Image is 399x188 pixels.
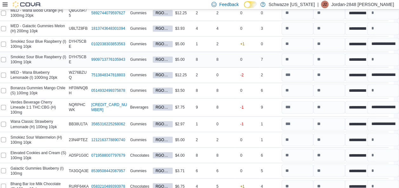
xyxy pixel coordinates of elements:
[153,152,173,158] span: RGO17 Front Room
[153,56,173,63] span: RGO17 Front Room
[156,26,170,31] span: RGO17 Front Room
[215,87,236,94] div: 8
[215,167,236,174] div: 6
[156,121,170,127] span: RGO17 Front Room
[156,41,170,47] span: RGO17 Front Room
[10,135,66,145] span: Smokiez Sour Watermelon (H) 100mg 10pk
[10,150,66,160] span: Elevated Cookies and Cream (S) 100mg 10pk
[260,151,280,159] div: 6
[240,57,243,62] p: 0
[195,136,215,143] div: 2
[195,167,215,174] div: 6
[153,10,173,16] span: RGO17 Front Room
[260,136,280,143] div: 1
[215,120,236,128] div: 0
[174,136,195,143] div: $5.00
[69,26,88,31] span: UBLTZ8FB
[174,56,195,63] div: $5.00
[174,87,195,94] div: $3.50
[91,72,125,78] a: 7513848347818803
[10,70,66,80] span: MED - Wana Blueberry Lemonade (I) 1000mg 20pk
[153,167,173,174] span: RGO17 Front Room
[240,72,244,78] p: -2
[91,57,125,62] a: 9909713776105943
[321,1,329,8] div: Jordan-2848 Garcia
[153,25,173,32] span: RGO17 Front Room
[174,103,195,111] div: $7.75
[195,40,215,48] div: 1
[13,1,41,8] img: Cova
[69,137,88,142] span: 23N4PTEZ
[153,72,173,78] span: RGO17 Front Room
[156,104,170,110] span: RGO17 Front Room
[10,85,66,96] span: Bonanza Gummies Mango Chile (S) 100mg 10pk
[129,40,151,48] div: Gummies
[129,9,151,17] div: Gummies
[69,39,89,49] span: DYH75CBE
[129,103,151,111] div: Beverages
[260,9,280,17] div: 0
[129,25,151,32] div: Gummies
[153,136,173,143] span: RGO17 Front Room
[91,153,125,158] a: 0719588007797679
[219,1,238,8] span: Feedback
[69,85,89,96] span: HF0WNQBH
[156,57,170,62] span: RGO17 Front Room
[129,71,151,79] div: Gummies
[260,87,280,94] div: 6
[240,10,243,16] p: 0
[174,25,195,32] div: $3.93
[156,10,170,16] span: RGO17 Front Room
[260,40,280,48] div: 0
[156,88,170,93] span: RGO17 Front Room
[195,87,215,94] div: 8
[215,40,236,48] div: 2
[260,56,280,63] div: 7
[174,167,195,174] div: $3.71
[10,39,66,49] span: Smokiez Sour Blue Raspberry (I) 100mg 10pk
[69,54,89,65] span: DYH75CBE
[195,56,215,63] div: 8
[215,9,236,17] div: 2
[260,103,280,111] div: 9
[260,167,280,174] div: 5
[129,87,151,94] div: Gummies
[91,41,125,47] a: 0102038303853563
[91,137,125,142] a: 1212163778890740
[156,152,170,158] span: RGO17 Front Room
[10,119,66,129] span: Wana Classic Strawberry Lemonade (H) 100mg 10pk
[195,151,215,159] div: 8
[91,10,125,16] a: 5892744079597627
[129,136,151,143] div: Gummies
[156,137,170,142] span: RGO17 Front Room
[174,120,195,128] div: $2.97
[215,136,236,143] div: 2
[69,8,89,18] span: QBGU5R75
[215,71,236,79] div: 0
[153,87,173,94] span: RGO17 Front Room
[153,41,173,47] span: RGO17 Front Room
[129,56,151,63] div: Gummies
[260,120,280,128] div: 1
[260,25,280,32] div: 3
[91,102,128,112] a: [CREDIT_CARD_NUMBER]
[91,122,125,127] a: 3565316225268062
[240,88,243,93] p: 0
[156,168,170,173] span: RGO17 Front Room
[10,8,66,18] span: MED - Wana Blood Orange (H) 1000mg 20pk
[215,103,236,111] div: 8
[10,100,66,115] span: Verdes Beverage Cherry Limeade 1:1 THC:CBG (H) 100mg
[240,41,245,47] p: +1
[215,151,236,159] div: 8
[260,71,280,79] div: 2
[156,72,170,78] span: RGO17 Front Room
[10,54,66,65] span: Smokiez Sour Blue Raspberry (I) 100mg 10pk
[195,9,215,17] div: 2
[240,153,243,158] p: 0
[215,25,236,32] div: 4
[69,168,89,173] span: TA3GQA3E
[244,1,257,8] input: Dark Mode
[69,122,88,127] span: BB38U1TA
[174,151,195,159] div: $4.00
